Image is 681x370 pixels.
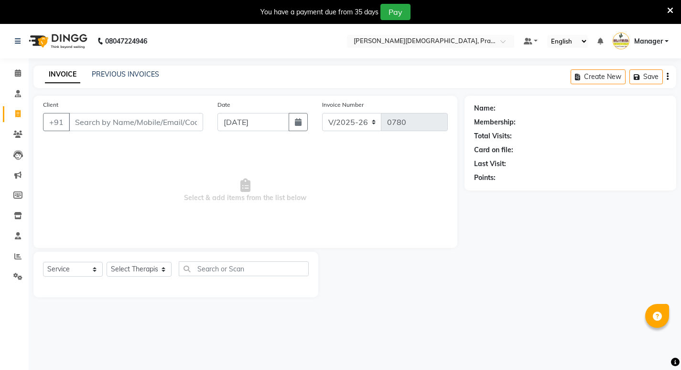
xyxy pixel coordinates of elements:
input: Search or Scan [179,261,309,276]
span: Select & add items from the list below [43,143,448,238]
div: Name: [474,103,496,113]
div: Total Visits: [474,131,512,141]
img: logo [24,28,90,55]
label: Invoice Number [322,101,364,109]
img: Manager [613,33,629,49]
button: Save [629,69,663,84]
input: Search by Name/Mobile/Email/Code [69,113,203,131]
div: Points: [474,173,496,183]
label: Client [43,101,58,109]
button: Create New [571,69,626,84]
label: Date [217,101,230,109]
div: Last Visit: [474,159,506,169]
button: Pay [380,4,411,20]
iframe: chat widget [641,332,671,360]
b: 08047224946 [105,28,147,55]
div: Card on file: [474,145,513,155]
span: Manager [634,36,663,46]
button: +91 [43,113,70,131]
a: INVOICE [45,66,80,83]
div: Membership: [474,117,516,127]
a: PREVIOUS INVOICES [92,70,159,78]
div: You have a payment due from 35 days [260,7,378,17]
